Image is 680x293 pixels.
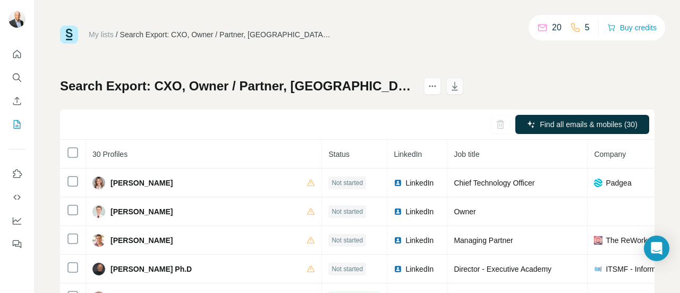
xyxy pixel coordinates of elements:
span: Chief Technology Officer [454,179,534,187]
span: Status [328,150,350,158]
span: Padgea [606,178,631,188]
span: Find all emails & mobiles (30) [540,119,637,130]
span: Managing Partner [454,236,513,245]
button: Quick start [8,45,25,64]
span: Job title [454,150,479,158]
p: 5 [585,21,590,34]
span: Director - Executive Academy [454,265,551,273]
span: Not started [331,236,363,245]
span: [PERSON_NAME] Ph.D [110,264,192,274]
button: Enrich CSV [8,91,25,111]
span: LinkedIn [394,150,422,158]
button: Search [8,68,25,87]
div: Open Intercom Messenger [644,236,669,261]
span: LinkedIn [405,206,433,217]
p: 20 [552,21,562,34]
img: LinkedIn logo [394,236,402,245]
img: Avatar [92,205,105,218]
h1: Search Export: CXO, Owner / Partner, [GEOGRAPHIC_DATA] Metropolitan Area - [DATE] 23:44 [60,78,414,95]
span: Not started [331,178,363,188]
img: LinkedIn logo [394,207,402,216]
span: 30 Profiles [92,150,127,158]
span: Not started [331,207,363,216]
span: LinkedIn [405,178,433,188]
div: Search Export: CXO, Owner / Partner, [GEOGRAPHIC_DATA] Metropolitan Area - [DATE] 23:44 [120,29,333,40]
span: The ReWork Group [606,235,670,246]
img: LinkedIn logo [394,265,402,273]
button: Dashboard [8,211,25,230]
span: [PERSON_NAME] [110,235,173,246]
img: Avatar [92,263,105,275]
img: company-logo [594,236,602,245]
img: Avatar [92,234,105,247]
img: Avatar [8,11,25,28]
img: Surfe Logo [60,26,78,44]
span: LinkedIn [405,264,433,274]
button: Find all emails & mobiles (30) [515,115,649,134]
li: / [116,29,118,40]
img: company-logo [594,179,602,187]
img: LinkedIn logo [394,179,402,187]
button: Feedback [8,235,25,254]
button: actions [424,78,441,95]
span: [PERSON_NAME] [110,178,173,188]
span: LinkedIn [405,235,433,246]
img: company-logo [594,265,602,273]
span: Company [594,150,626,158]
button: Use Surfe on LinkedIn [8,164,25,183]
button: My lists [8,115,25,134]
img: Avatar [92,177,105,189]
button: Buy credits [607,20,657,35]
span: Not started [331,264,363,274]
a: My lists [89,30,114,39]
span: Owner [454,207,475,216]
button: Use Surfe API [8,188,25,207]
span: [PERSON_NAME] [110,206,173,217]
